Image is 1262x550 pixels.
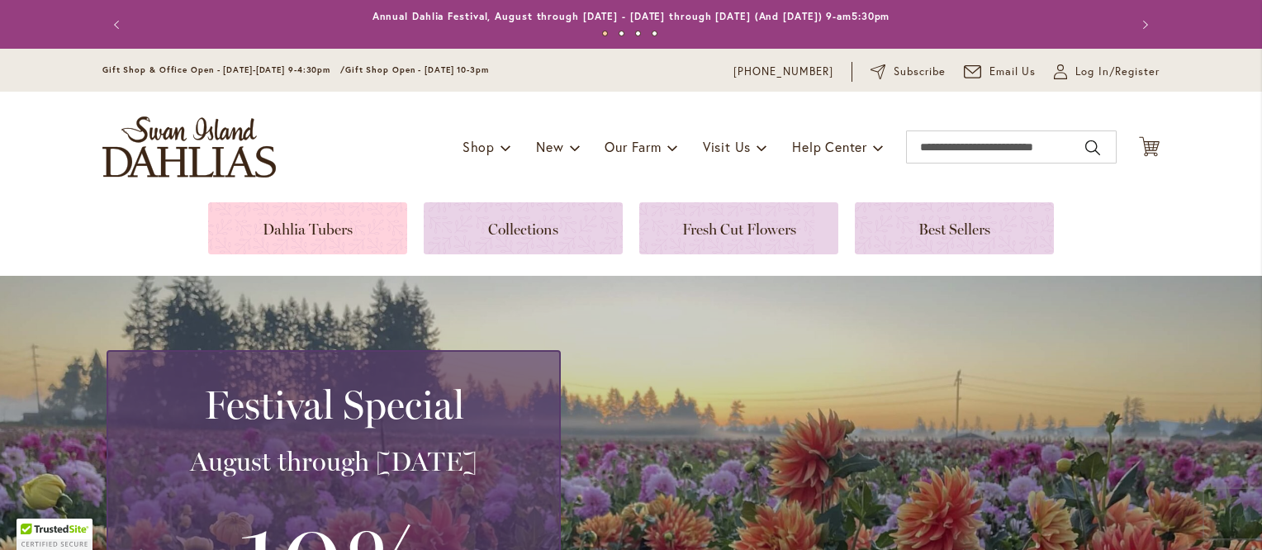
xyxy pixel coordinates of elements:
[128,445,539,478] h3: August through [DATE]
[652,31,657,36] button: 4 of 4
[1075,64,1160,80] span: Log In/Register
[602,31,608,36] button: 1 of 4
[964,64,1037,80] a: Email Us
[102,116,276,178] a: store logo
[989,64,1037,80] span: Email Us
[792,138,867,155] span: Help Center
[372,10,890,22] a: Annual Dahlia Festival, August through [DATE] - [DATE] through [DATE] (And [DATE]) 9-am5:30pm
[871,64,946,80] a: Subscribe
[619,31,624,36] button: 2 of 4
[102,8,135,41] button: Previous
[635,31,641,36] button: 3 of 4
[703,138,751,155] span: Visit Us
[345,64,489,75] span: Gift Shop Open - [DATE] 10-3pm
[463,138,495,155] span: Shop
[894,64,946,80] span: Subscribe
[102,64,345,75] span: Gift Shop & Office Open - [DATE]-[DATE] 9-4:30pm /
[128,382,539,428] h2: Festival Special
[733,64,833,80] a: [PHONE_NUMBER]
[605,138,661,155] span: Our Farm
[1054,64,1160,80] a: Log In/Register
[1127,8,1160,41] button: Next
[536,138,563,155] span: New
